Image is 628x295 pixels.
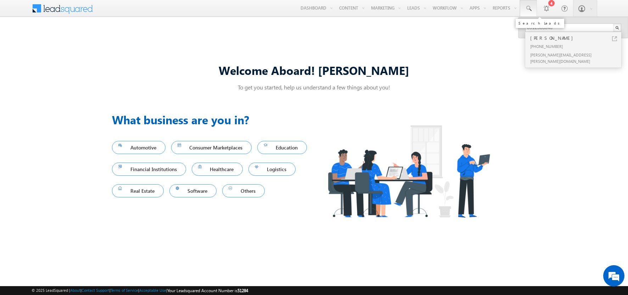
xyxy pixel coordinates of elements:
span: Logistics [255,164,289,174]
div: [PERSON_NAME] [529,34,624,42]
span: Your Leadsquared Account Number is [167,288,248,293]
span: Consumer Marketplaces [178,143,246,152]
span: 51284 [237,288,248,293]
a: About [70,288,80,293]
span: Financial Institutions [118,164,180,174]
div: Search Leads [518,21,561,25]
a: Acceptable Use [139,288,166,293]
p: To get you started, help us understand a few things about you! [112,83,516,91]
span: Education [264,143,301,152]
span: Real Estate [118,186,157,196]
div: [PHONE_NUMBER] [529,42,624,50]
span: Software [176,186,211,196]
span: Automotive [118,143,159,152]
a: Terms of Service [111,288,138,293]
h3: What business are you in? [112,111,314,128]
div: [PERSON_NAME][EMAIL_ADDRESS][PERSON_NAME][DOMAIN_NAME] [529,50,624,65]
div: Welcome Aboard! [PERSON_NAME] [112,62,516,78]
span: Others [229,186,258,196]
img: Industry.png [314,111,503,231]
a: Contact Support [82,288,110,293]
input: Search Leads [525,23,621,32]
span: © 2025 LeadSquared | | | | | [32,287,248,294]
span: Healthcare [198,164,237,174]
